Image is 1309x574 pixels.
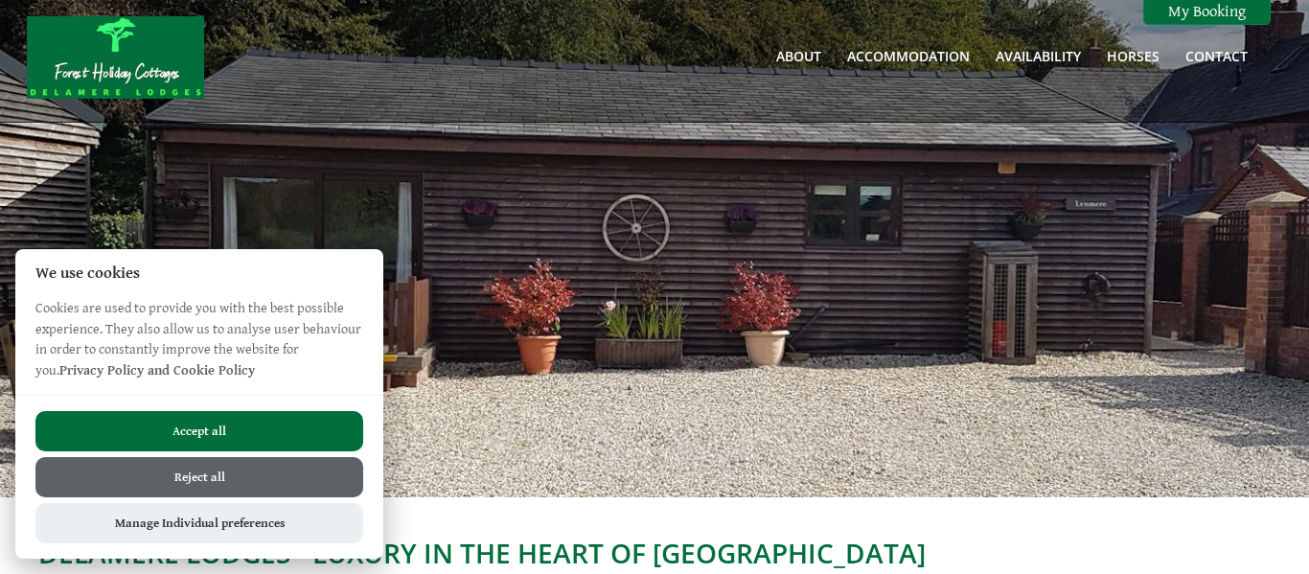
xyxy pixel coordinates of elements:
a: Availability [996,47,1081,65]
h2: We use cookies [15,264,383,283]
p: Cookies are used to provide you with the best possible experience. They also allow us to analyse ... [15,298,383,395]
button: Reject all [35,457,363,497]
a: Contact [1185,47,1248,65]
button: Accept all [35,411,363,451]
button: Manage Individual preferences [35,503,363,543]
a: About [776,47,821,65]
a: Privacy Policy and Cookie Policy [59,362,255,379]
a: Horses [1107,47,1160,65]
a: Accommodation [847,47,970,65]
h1: DELAMERE LODGES - LUXURY IN THE HEART OF [GEOGRAPHIC_DATA] [38,535,1248,571]
img: Forest Holiday Cottages [27,16,204,99]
